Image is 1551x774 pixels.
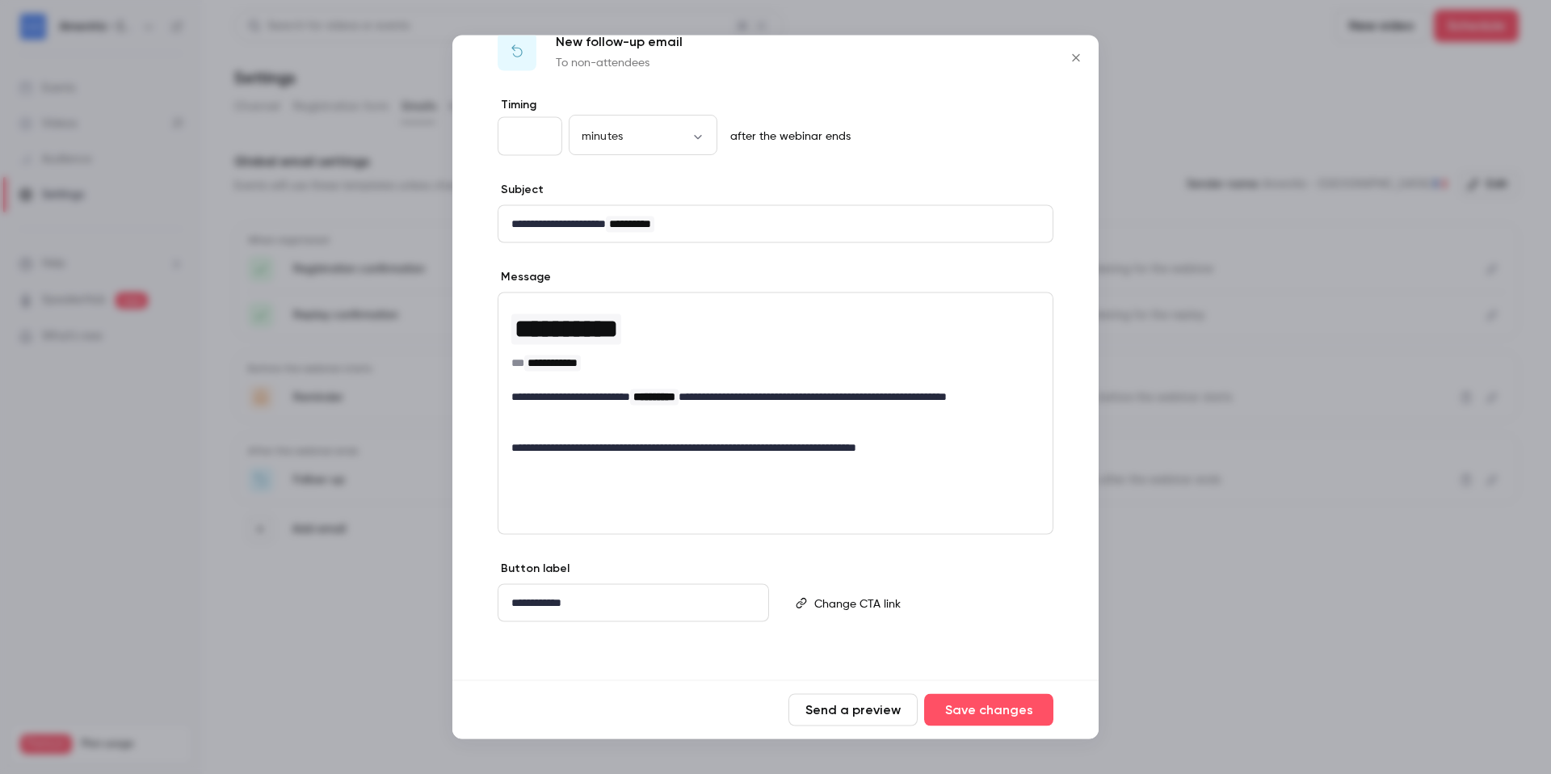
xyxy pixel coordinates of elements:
label: Subject [498,182,544,198]
button: Send a preview [788,694,918,726]
label: Message [498,269,551,285]
button: Save changes [924,694,1053,726]
button: Close [1060,42,1092,74]
div: editor [498,206,1053,242]
label: Timing [498,97,1053,113]
div: minutes [569,128,717,144]
p: New follow-up email [556,32,683,52]
div: editor [498,585,768,621]
p: To non-attendees [556,55,683,71]
label: Button label [498,561,570,577]
div: editor [498,293,1053,466]
div: editor [808,585,1052,622]
p: after the webinar ends [724,128,851,145]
